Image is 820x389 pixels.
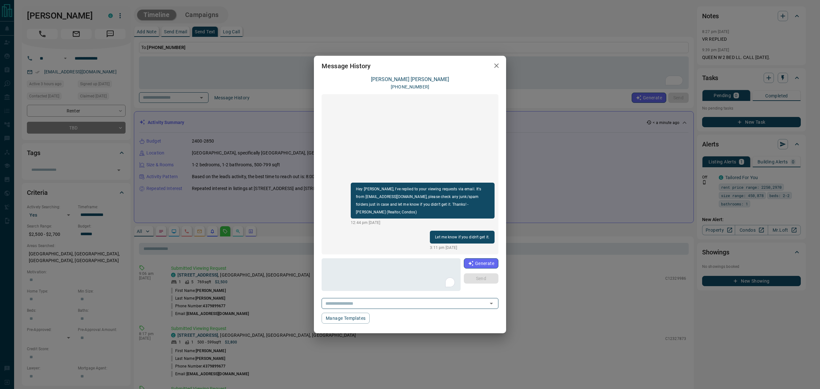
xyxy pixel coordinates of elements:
button: Generate [464,258,498,269]
a: [PERSON_NAME] [PERSON_NAME] [371,76,449,82]
p: [PHONE_NUMBER] [391,84,429,90]
button: Manage Templates [322,313,370,324]
button: Open [487,299,496,308]
p: 12:44 pm [DATE] [351,220,495,226]
p: Hey [PERSON_NAME], I've replied to your viewing requests via email. It's from [EMAIL_ADDRESS][DOM... [356,185,489,216]
textarea: To enrich screen reader interactions, please activate Accessibility in Grammarly extension settings [326,261,456,288]
h2: Message History [314,56,378,76]
p: 3:11 pm [DATE] [430,245,495,251]
p: Let me know if you didn't get it. [435,233,489,241]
